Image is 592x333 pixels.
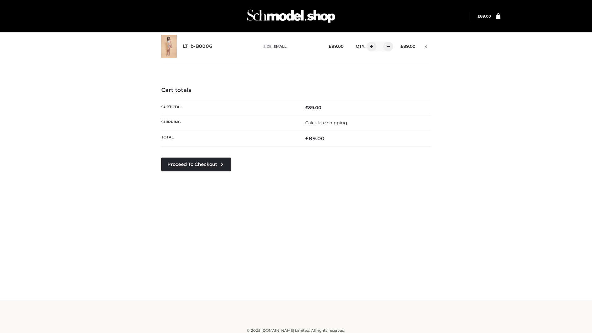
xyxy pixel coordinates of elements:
a: LT_b-B0006 [183,43,212,49]
bdi: 89.00 [478,14,491,18]
bdi: 89.00 [305,105,321,110]
span: SMALL [273,44,286,49]
span: £ [401,44,403,49]
img: Schmodel Admin 964 [245,4,337,28]
span: £ [329,44,331,49]
bdi: 89.00 [401,44,415,49]
bdi: 89.00 [329,44,343,49]
div: QTY: [350,42,391,51]
p: size : [263,44,319,49]
h4: Cart totals [161,87,431,94]
th: Subtotal [161,100,296,115]
a: £89.00 [478,14,491,18]
a: Remove this item [421,42,431,50]
th: Shipping [161,115,296,130]
a: Calculate shipping [305,120,347,125]
span: £ [478,14,480,18]
span: £ [305,135,309,142]
th: Total [161,130,296,147]
a: Proceed to Checkout [161,158,231,171]
span: £ [305,105,308,110]
img: LT_b-B0006 - SMALL [161,35,177,58]
bdi: 89.00 [305,135,325,142]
